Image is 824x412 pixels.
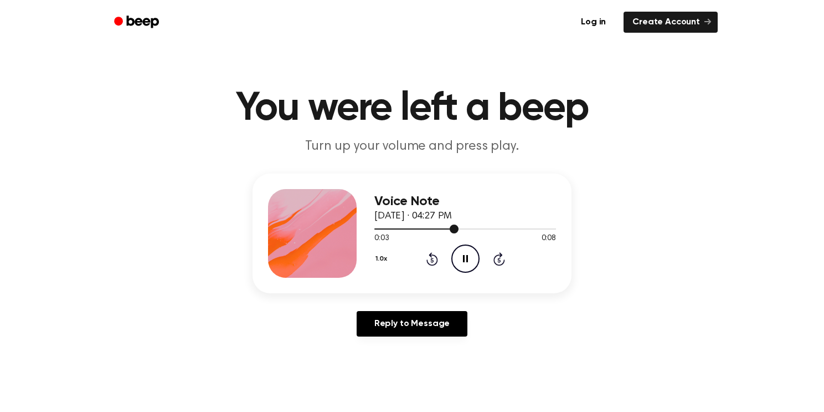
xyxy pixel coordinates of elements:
[374,194,556,209] h3: Voice Note
[357,311,467,337] a: Reply to Message
[128,89,696,129] h1: You were left a beep
[374,233,389,245] span: 0:03
[106,12,169,33] a: Beep
[374,250,391,268] button: 1.0x
[199,138,625,156] p: Turn up your volume and press play.
[570,9,617,35] a: Log in
[374,211,452,221] span: [DATE] · 04:27 PM
[624,12,718,33] a: Create Account
[542,233,556,245] span: 0:08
